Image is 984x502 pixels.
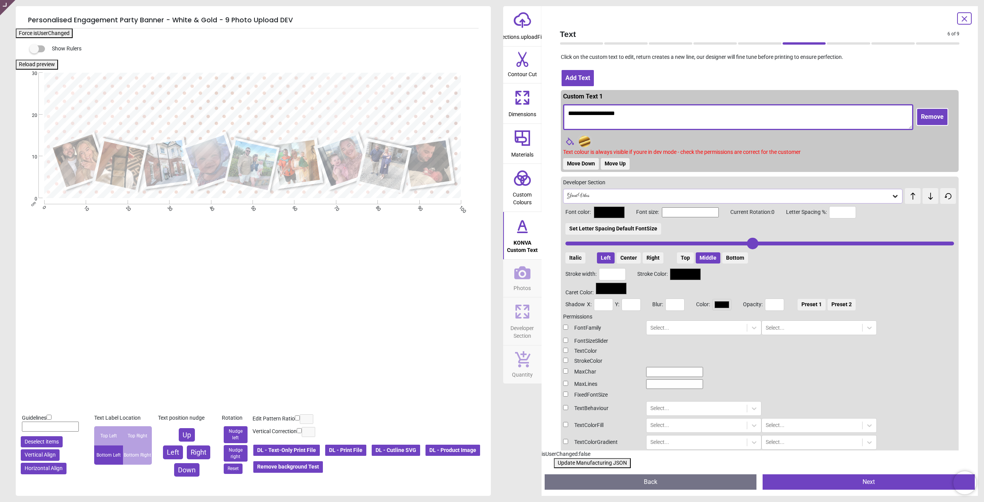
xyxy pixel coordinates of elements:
button: Left [597,252,615,264]
button: Nudge right [224,445,248,462]
span: Guidelines [22,415,47,421]
button: sections.uploadFile [503,6,542,46]
span: Quantity [512,367,533,379]
div: FontSizeSlider [563,337,640,345]
button: Next [763,474,975,490]
span: 6 of 9 [947,31,959,37]
button: Remove background Test [253,460,324,474]
div: Developer Section [563,179,957,187]
div: TextColorGradient [563,439,640,446]
button: Up [179,428,195,442]
div: StrokeColor [563,357,640,365]
button: Add Text [561,69,595,87]
button: Update Manufacturing JSON [554,458,631,468]
button: DL - Product Image [425,444,481,457]
span: Dimensions [509,107,536,118]
button: Left [163,445,183,459]
span: Text [560,28,948,40]
label: Edit Pattern Ratio [253,415,295,423]
button: DL - Print File [324,444,367,457]
button: DL - Cutline SVG [371,444,421,457]
div: TextColor [563,347,640,355]
label: Shadow [565,301,585,309]
span: Developer Section [504,321,541,340]
button: Middle [696,252,720,264]
button: Force isUserChanged [16,28,73,38]
div: Bottom Right [123,445,152,465]
button: Set Letter Spacing Default FontSize [565,223,661,235]
div: Permissions [563,313,957,321]
div: Caret Color: [565,283,954,297]
div: MaxLines [563,380,640,388]
span: Letter Spacing %: [775,208,827,216]
div: Text Label Location [94,414,152,422]
span: Custom Text 1 [563,93,603,100]
button: Horizontal Align [21,463,66,474]
button: Nudge left [224,426,248,443]
div: MaxChar [563,368,640,376]
button: Preset 2 [828,299,856,310]
div: isUserChanged: false [542,450,978,458]
div: FixedFontSize [563,391,640,399]
button: KONVA Custom Text [503,212,542,259]
div: Top Right [123,426,152,445]
button: Top [677,252,694,264]
div: X: Y: Blur: Color: Opacity: [565,299,954,311]
button: Back [545,474,757,490]
div: TextColorFill [563,422,640,429]
div: Top Left [94,426,123,445]
button: Bottom [722,252,748,264]
div: Show Rulers [34,44,491,53]
button: Remove [916,108,948,126]
button: Materials [503,124,542,164]
button: Contour Cut [503,47,542,83]
button: Down [174,463,199,477]
button: Right [643,252,663,264]
span: sections.uploadFile [499,30,545,41]
button: Deselect items [21,436,63,448]
div: Text position nudge [158,414,216,422]
button: DL - Text-Only Print File [253,444,321,457]
button: Reload preview [16,60,58,70]
div: FontFamily [563,324,640,332]
div: Great Vibes [567,193,892,199]
p: Click on the custom text to edit, return creates a new line, our designer will fine tune before p... [554,53,966,61]
button: Photos [503,260,542,297]
button: Custom Colours [503,164,542,211]
span: KONVA Custom Text [504,235,541,254]
button: Developer Section [503,297,542,345]
button: Dimensions [503,83,542,123]
button: Italic [565,252,585,264]
iframe: Brevo live chat [953,471,976,494]
div: Rotation [222,414,249,422]
span: 30 [23,70,37,77]
span: Photos [514,281,531,292]
button: Vertical Align [21,449,60,461]
span: Materials [511,147,534,159]
div: Bottom Left [94,445,123,465]
button: Quantity [503,345,542,384]
span: Contour Cut [508,67,537,78]
button: Right [187,445,210,459]
button: Move Up [601,158,630,170]
span: Custom Colours [504,187,541,206]
div: Font color: Font size: Current Rotation: 0 [565,206,954,264]
label: Vertical Correction [253,428,297,435]
button: Reset [224,464,243,474]
button: Move Down [563,158,599,170]
button: Center [617,252,641,264]
div: Stroke width: Stroke Color: [565,268,954,280]
button: Preset 1 [798,299,826,310]
span: Text colour is always visible if youre in dev mode - check the permissions are correct for the cu... [563,149,801,155]
div: TextBehaviour [563,405,640,412]
h5: Personalised Engagement Party Banner - White & Gold - 9 Photo Upload DEV [28,12,479,28]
